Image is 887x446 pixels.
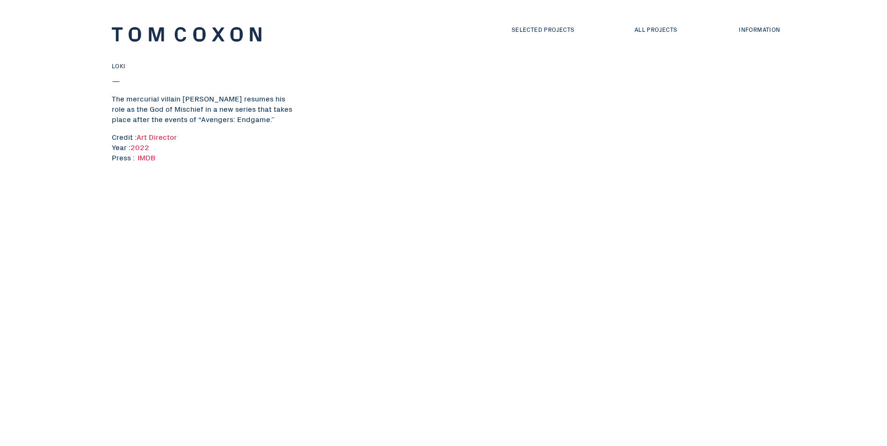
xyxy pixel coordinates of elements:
div: Year : [112,142,299,152]
p: The mercurial villain [PERSON_NAME] resumes his role as the God of Mischief in a new series that ... [112,93,299,124]
span: Art Director [137,131,177,142]
div: — [112,75,299,86]
div: Press : [112,152,137,222]
span: 2022 [130,142,149,152]
a: IMDB [137,152,155,162]
a: Selected Projects [512,25,575,34]
a: All Projects [635,25,678,34]
h1: Loki [112,61,299,70]
a: Information [739,25,780,34]
div: Credit : [112,131,299,142]
img: tclogo.svg [112,27,261,42]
